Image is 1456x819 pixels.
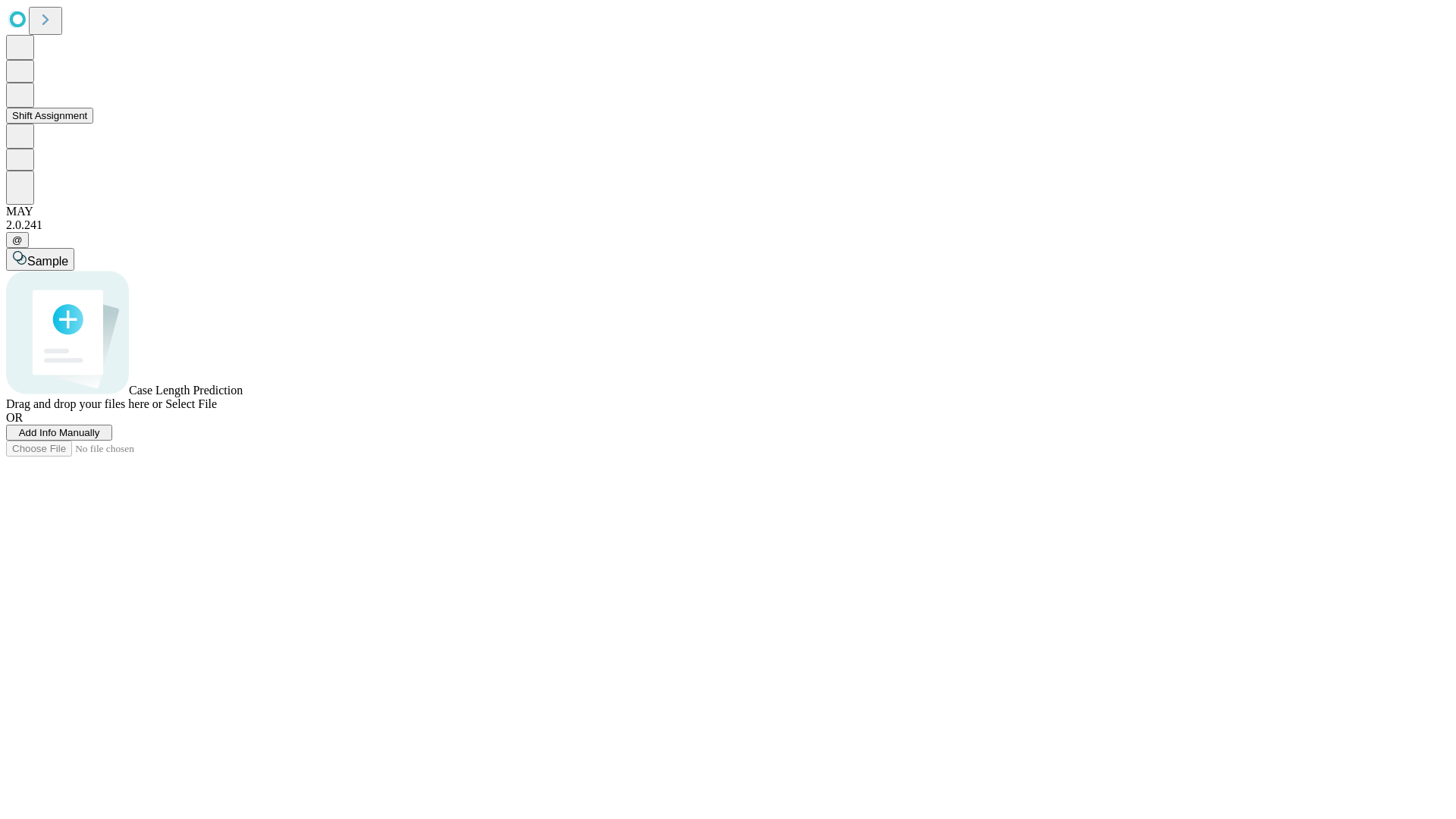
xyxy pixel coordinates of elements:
[6,232,29,248] button: @
[6,248,74,271] button: Sample
[6,218,1450,232] div: 2.0.241
[6,205,1450,218] div: MAY
[6,397,162,410] span: Drag and drop your files here or
[6,425,112,441] button: Add Info Manually
[12,234,23,246] span: @
[129,384,243,397] span: Case Length Prediction
[19,427,100,438] span: Add Info Manually
[27,255,68,268] span: Sample
[6,108,93,124] button: Shift Assignment
[6,411,23,424] span: OR
[165,397,217,410] span: Select File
